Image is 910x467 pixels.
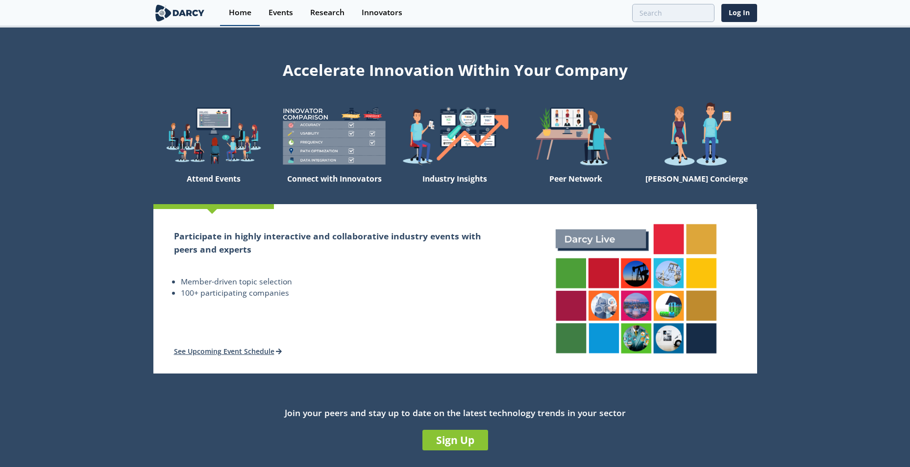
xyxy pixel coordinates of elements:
div: Home [229,9,251,17]
div: Innovators [362,9,402,17]
img: logo-wide.svg [153,4,207,22]
h2: Participate in highly interactive and collaborative industry events with peers and experts [174,230,495,256]
div: Industry Insights [394,170,515,204]
div: Events [269,9,293,17]
img: welcome-concierge-wide-20dccca83e9cbdbb601deee24fb8df72.png [636,102,757,170]
div: Attend Events [153,170,274,204]
div: Research [310,9,344,17]
li: Member-driven topic selection [181,276,495,288]
a: See Upcoming Event Schedule [174,347,282,356]
a: Sign Up [422,430,488,450]
img: welcome-compare-1b687586299da8f117b7ac84fd957760.png [274,102,394,170]
li: 100+ participating companies [181,287,495,299]
img: welcome-explore-560578ff38cea7c86bcfe544b5e45342.png [153,102,274,170]
img: welcome-find-a12191a34a96034fcac36f4ff4d37733.png [394,102,515,170]
div: Peer Network [516,170,636,204]
div: [PERSON_NAME] Concierge [636,170,757,204]
img: welcome-attend-b816887fc24c32c29d1763c6e0ddb6e6.png [516,102,636,170]
div: Accelerate Innovation Within Your Company [153,55,757,81]
div: Connect with Innovators [274,170,394,204]
a: Log In [721,4,757,22]
img: attend-events-831e21027d8dfeae142a4bc70e306247.png [545,214,727,364]
input: Advanced Search [632,4,714,22]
